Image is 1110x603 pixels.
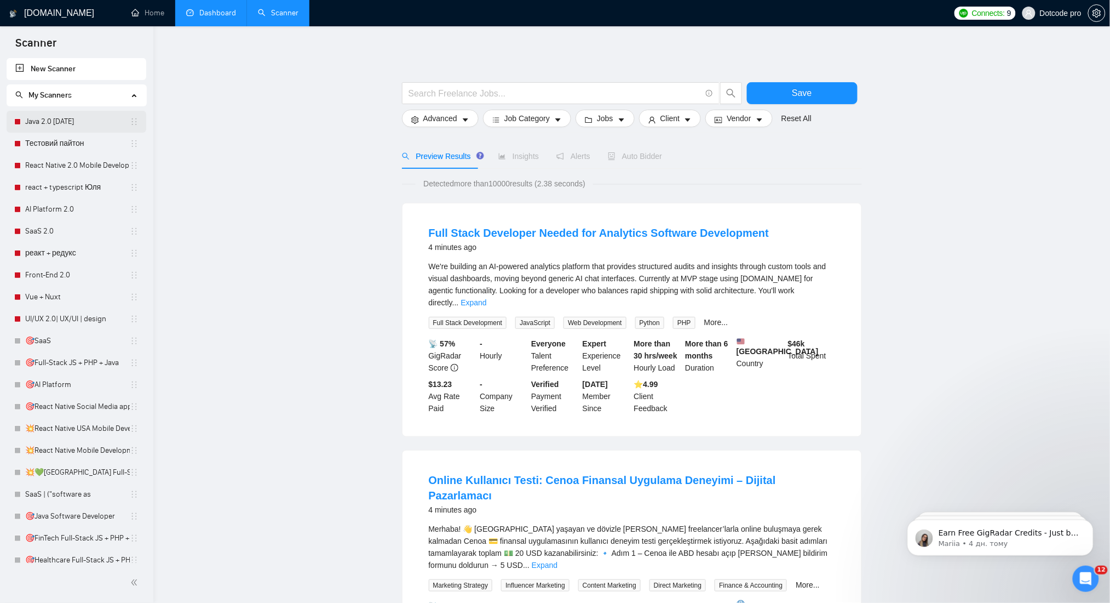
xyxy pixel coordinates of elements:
span: holder [130,556,139,565]
span: caret-down [684,116,692,124]
span: holder [130,271,139,280]
div: Payment Verified [529,378,580,414]
a: Front-End 2.0 [25,264,130,286]
span: holder [130,293,139,301]
span: idcard [715,116,722,124]
span: user [1025,9,1033,17]
span: search [402,152,410,160]
li: 💥💚USA Full-Stack JS + PHP + Java [7,462,146,483]
span: holder [130,249,139,258]
span: holder [130,183,139,192]
span: Finance & Accounting [715,579,787,591]
span: Client [660,112,680,124]
div: Experience Level [580,338,632,374]
a: 🎯Java Software Developer [25,505,130,527]
div: Hourly Load [632,338,683,374]
span: holder [130,512,139,521]
a: 🎯AI Platform [25,374,130,396]
div: Avg Rate Paid [427,378,478,414]
div: Company Size [478,378,529,414]
span: ... [452,298,459,307]
span: holder [130,424,139,433]
a: Expand [532,561,557,570]
b: Everyone [531,339,566,348]
button: folderJobscaret-down [576,110,635,127]
a: 💥React Native Mobile Development [25,440,130,462]
span: Detected more than 10000 results (2.38 seconds) [416,178,593,190]
span: Scanner [7,35,65,58]
b: $ 46k [788,339,805,348]
li: SaaS 2.0 [7,220,146,242]
button: userClientcaret-down [639,110,701,127]
li: 🎯SaaS [7,330,146,352]
span: holder [130,227,139,236]
a: Full Stack Developer Needed for Analytics Software Development [429,227,769,239]
span: search [15,91,23,99]
button: search [720,82,742,104]
li: SaaS | ("software as [7,483,146,505]
a: Тестовий пайтон [25,133,130,155]
li: 🎯Healthcare Full-Stack JS + PHP + Java [7,549,146,571]
img: 🇺🇸 [737,338,745,345]
span: Alerts [556,152,590,161]
div: Duration [683,338,734,374]
b: More than 30 hrs/week [634,339,677,360]
span: robot [608,152,616,160]
button: idcardVendorcaret-down [705,110,772,127]
span: double-left [130,577,141,588]
a: homeHome [131,8,164,18]
li: UI/UX 2.0| UX/UI | design [7,308,146,330]
span: caret-down [618,116,625,124]
li: Front-End 2.0 [7,264,146,286]
div: Tooltip anchor [475,151,485,161]
span: holder [130,380,139,389]
div: Talent Preference [529,338,580,374]
span: holder [130,402,139,411]
span: holder [130,117,139,126]
span: Vendor [727,112,751,124]
div: GigRadar Score [427,338,478,374]
a: searchScanner [258,8,298,18]
b: Expert [583,339,607,348]
a: реакт + редукс [25,242,130,264]
span: setting [1089,9,1105,18]
span: Content Marketing [578,579,641,591]
span: Influencer Marketing [501,579,570,591]
span: 9 [1007,7,1011,19]
a: Vue + Nuxt [25,286,130,308]
div: We're building an AI-powered analytics platform that provides structured audits and insights thro... [429,260,835,309]
span: caret-down [756,116,763,124]
li: реакт + редукс [7,242,146,264]
span: holder [130,161,139,170]
button: settingAdvancedcaret-down [402,110,479,127]
b: More than 6 months [685,339,728,360]
div: Merhaba! 👋 Türkiye’de yaşayan ve dövizle ödeme alan freelancer’larla online buluşmaya gerek kalma... [429,523,835,571]
span: My Scanners [28,90,72,100]
button: barsJob Categorycaret-down [483,110,571,127]
a: UI/UX 2.0| UX/UI | design [25,308,130,330]
a: Online Kullanıcı Testi: Cenoa Finansal Uygulama Deneyimi – Dijital Pazarlamacı [429,474,776,502]
span: ... [523,561,530,570]
a: React Native 2.0 Mobile Development [25,155,130,177]
span: Advanced [423,112,457,124]
a: 💥💚[GEOGRAPHIC_DATA] Full-Stack JS + PHP + Java [25,462,130,483]
b: 📡 57% [429,339,456,348]
span: holder [130,359,139,367]
span: setting [411,116,419,124]
li: 💥React Native Mobile Development [7,440,146,462]
span: info-circle [451,364,458,372]
span: Jobs [597,112,613,124]
iframe: Intercom live chat [1073,566,1099,592]
span: Insights [498,152,539,161]
b: Verified [531,380,559,389]
a: 🎯FinTech Full-Stack JS + PHP + Java [25,527,130,549]
b: $13.23 [429,380,452,389]
div: Total Spent [786,338,837,374]
span: holder [130,139,139,148]
span: folder [585,116,593,124]
span: Job Category [504,112,550,124]
span: Full Stack Development [429,317,507,329]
